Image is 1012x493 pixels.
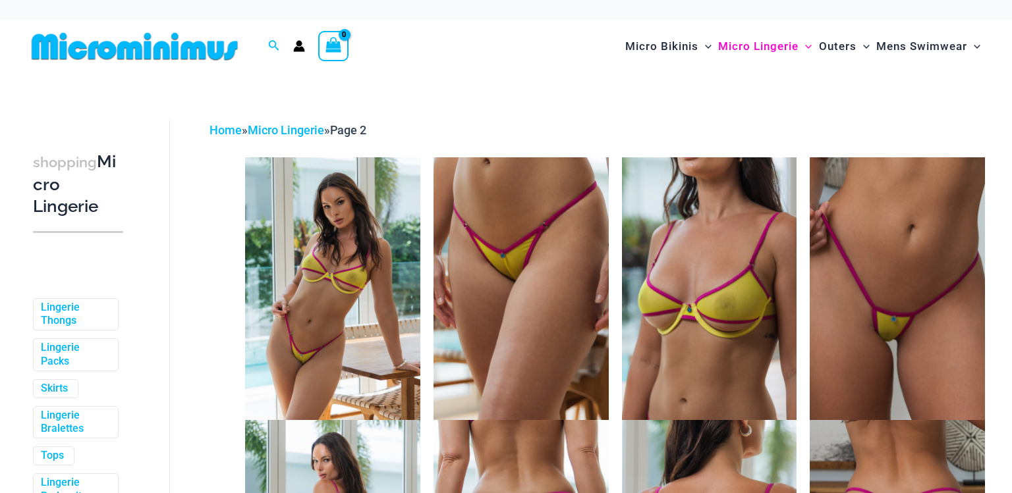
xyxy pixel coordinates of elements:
[210,123,366,137] span: » »
[268,38,280,55] a: Search icon link
[434,157,609,419] img: Dangers Kiss Solar Flair 6060 Thong 01
[41,341,108,369] a: Lingerie Packs
[698,30,712,63] span: Menu Toggle
[620,24,986,68] nav: Site Navigation
[715,26,815,66] a: Micro LingerieMenu ToggleMenu Toggle
[816,26,873,66] a: OutersMenu ToggleMenu Toggle
[245,157,420,419] img: Dangers Kiss Solar Flair 1060 Bra 6060 Thong 01
[26,32,243,61] img: MM SHOP LOGO FLAT
[210,123,242,137] a: Home
[625,30,698,63] span: Micro Bikinis
[41,449,64,463] a: Tops
[876,30,967,63] span: Mens Swimwear
[873,26,984,66] a: Mens SwimwearMenu ToggleMenu Toggle
[810,157,985,419] img: Dangers Kiss Solar Flair 611 Micro 01
[293,40,305,52] a: Account icon link
[819,30,857,63] span: Outers
[41,409,108,436] a: Lingerie Bralettes
[622,157,797,419] img: Dangers Kiss Solar Flair 1060 Bra 01
[622,26,715,66] a: Micro BikinisMenu ToggleMenu Toggle
[41,382,68,396] a: Skirts
[857,30,870,63] span: Menu Toggle
[33,151,123,218] h3: Micro Lingerie
[718,30,799,63] span: Micro Lingerie
[799,30,812,63] span: Menu Toggle
[330,123,366,137] span: Page 2
[41,301,108,328] a: Lingerie Thongs
[967,30,980,63] span: Menu Toggle
[248,123,324,137] a: Micro Lingerie
[318,31,349,61] a: View Shopping Cart, empty
[33,154,97,170] span: shopping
